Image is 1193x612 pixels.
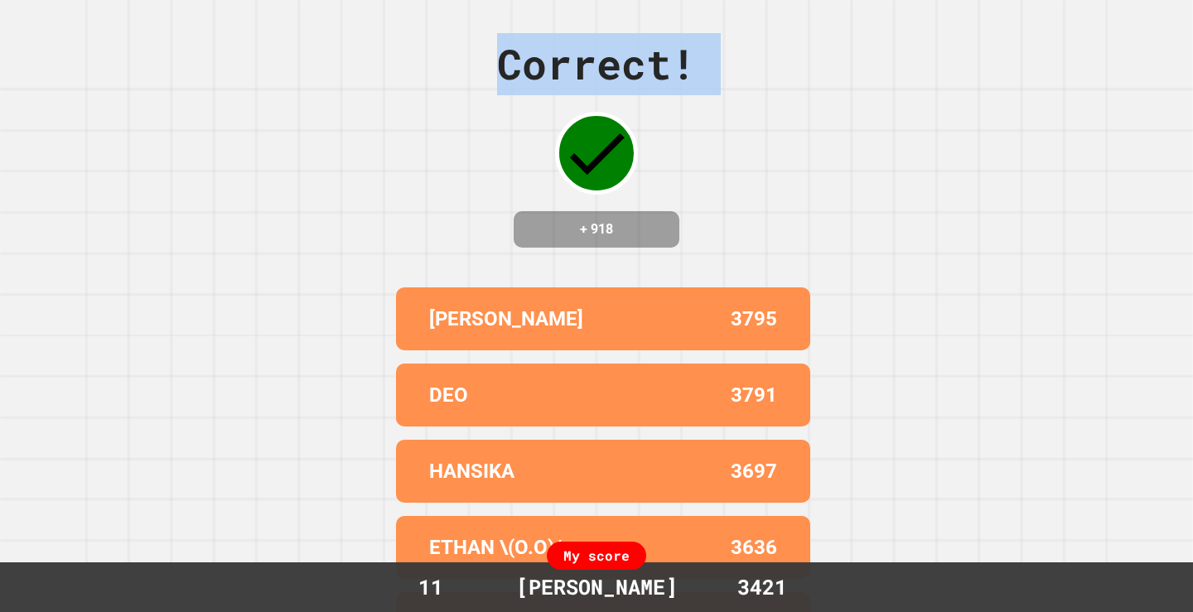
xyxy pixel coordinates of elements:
[500,571,694,603] div: [PERSON_NAME]
[700,571,824,603] div: 3421
[429,532,562,562] p: ETHAN \(O.O)/
[731,304,777,334] p: 3795
[547,542,646,570] div: My score
[429,304,583,334] p: [PERSON_NAME]
[731,456,777,486] p: 3697
[731,532,777,562] p: 3636
[429,456,514,486] p: HANSIKA
[369,571,493,603] div: 11
[497,33,696,95] div: Correct!
[429,380,468,410] p: DEO
[530,219,663,239] h4: + 918
[731,380,777,410] p: 3791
